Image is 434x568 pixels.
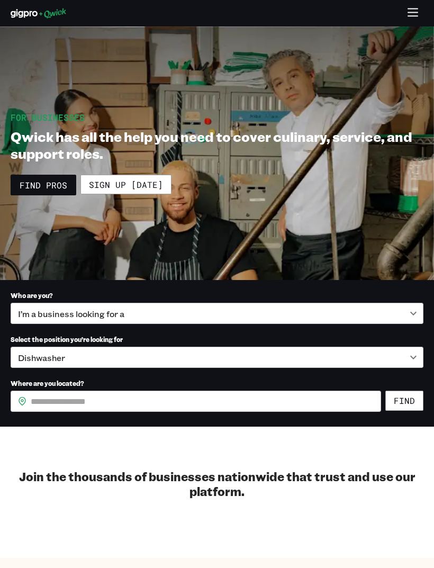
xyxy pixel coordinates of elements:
[11,175,76,196] a: Find Pros
[385,391,423,411] button: Find
[11,291,53,300] span: Who are you?
[11,347,423,368] div: Dishwasher
[11,112,85,123] span: For Businesses
[11,303,423,324] div: I’m a business looking for a
[11,379,84,387] span: Where are you located?
[11,469,423,499] h2: Join the thousands of businesses nationwide that trust and use our platform.
[11,335,123,344] span: Select the position you’re looking for
[11,128,423,162] h1: Qwick has all the help you need to cover culinary, service, and support roles.
[80,175,171,195] a: Sign up [DATE]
